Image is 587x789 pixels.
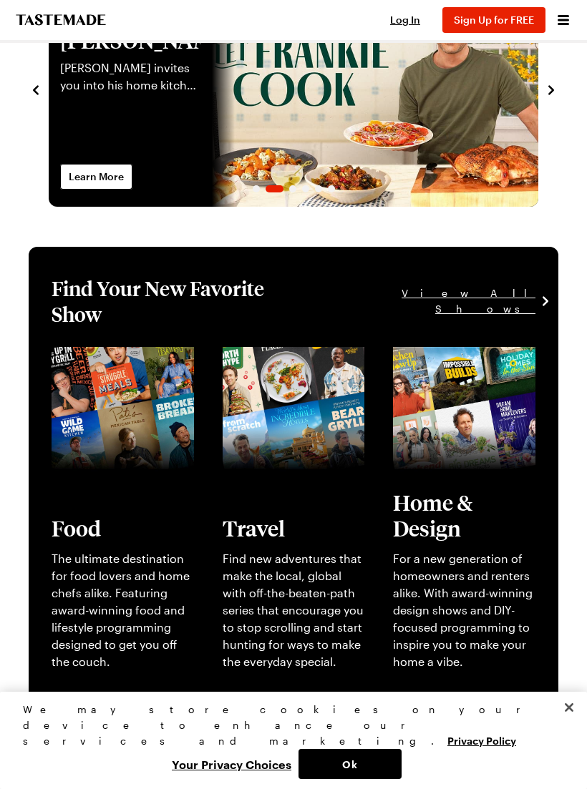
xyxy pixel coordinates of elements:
[60,59,200,94] p: [PERSON_NAME] invites you into his home kitchen where bold flavors, big ideas and good vibes beco...
[390,14,420,26] span: Log In
[52,348,162,379] a: View full content for [object Object]
[165,749,299,779] button: Your Privacy Choices
[14,14,107,26] a: To Tastemade Home Page
[60,164,132,190] a: Learn More
[253,185,260,192] span: Go to slide 1
[223,348,333,379] a: View full content for [object Object]
[447,733,516,747] a: More information about your privacy, opens in a new tab
[442,7,545,33] button: Sign Up for FREE
[52,275,292,327] h1: Find Your New Favorite Show
[29,80,43,97] button: navigate to previous item
[292,285,535,317] a: View All Shows
[377,13,434,27] button: Log In
[393,348,503,379] a: View full content for [object Object]
[315,185,322,192] span: Go to slide 5
[299,749,402,779] button: Ok
[454,14,534,26] span: Sign Up for FREE
[328,185,335,192] span: Go to slide 6
[302,185,309,192] span: Go to slide 4
[69,170,124,184] span: Learn More
[23,702,552,749] div: We may store cookies on your device to enhance our services and marketing.
[544,80,558,97] button: navigate to next item
[554,11,573,29] button: Open menu
[23,702,552,779] div: Privacy
[266,185,283,192] span: Go to slide 2
[553,692,585,723] button: Close
[289,185,296,192] span: Go to slide 3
